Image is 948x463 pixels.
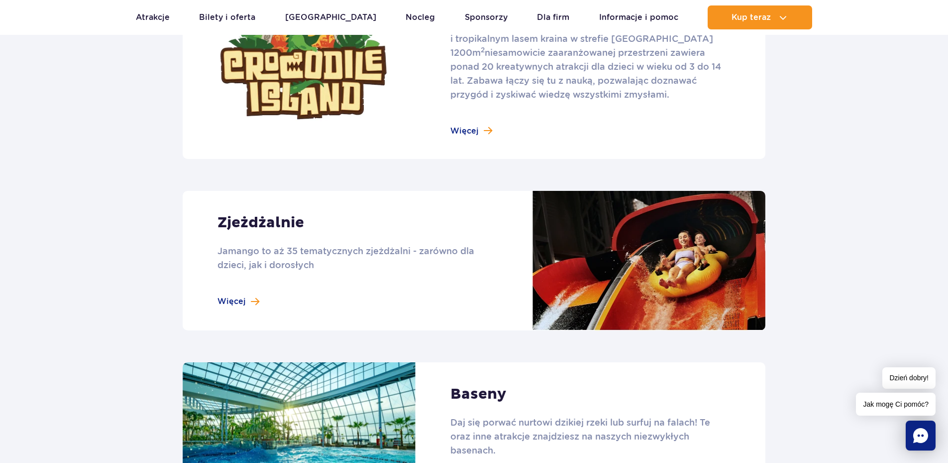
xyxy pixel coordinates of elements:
a: Nocleg [406,5,435,29]
a: [GEOGRAPHIC_DATA] [285,5,376,29]
a: Atrakcje [136,5,170,29]
a: Sponsorzy [465,5,508,29]
a: Dla firm [537,5,569,29]
a: Bilety i oferta [199,5,255,29]
span: Dzień dobry! [882,367,936,389]
span: Kup teraz [732,13,771,22]
button: Kup teraz [708,5,812,29]
span: Jak mogę Ci pomóc? [856,393,936,416]
div: Chat [906,421,936,451]
a: Informacje i pomoc [599,5,678,29]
